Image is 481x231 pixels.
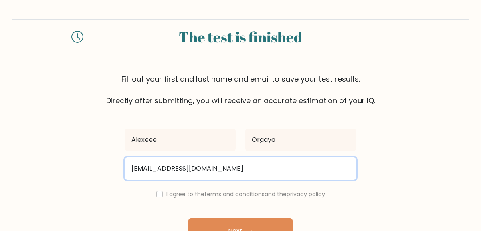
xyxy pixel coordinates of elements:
input: First name [125,129,236,151]
div: The test is finished [93,26,388,48]
a: privacy policy [287,190,325,198]
a: terms and conditions [204,190,265,198]
input: Email [125,157,356,180]
div: Fill out your first and last name and email to save your test results. Directly after submitting,... [12,74,469,106]
input: Last name [245,129,356,151]
label: I agree to the and the [166,190,325,198]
